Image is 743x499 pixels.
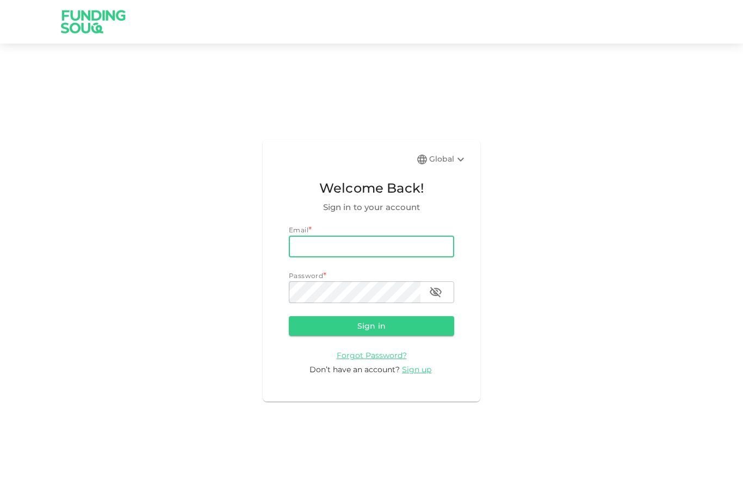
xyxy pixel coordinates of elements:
span: Sign up [402,365,431,374]
input: password [289,281,420,303]
span: Password [289,272,323,280]
div: Global [429,153,467,166]
span: Sign in to your account [289,201,454,214]
span: Don’t have an account? [309,365,400,374]
span: Email [289,226,308,234]
span: Welcome Back! [289,178,454,199]
a: Forgot Password? [337,350,407,360]
button: Sign in [289,316,454,336]
input: email [289,236,454,257]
